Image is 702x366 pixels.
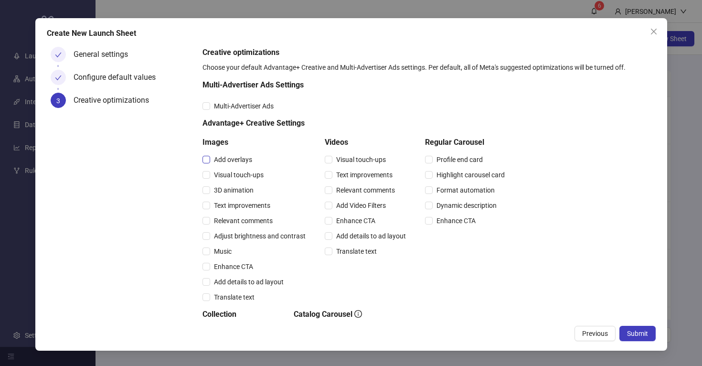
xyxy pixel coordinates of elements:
[74,47,136,62] div: General settings
[332,200,390,211] span: Add Video Filters
[210,246,235,257] span: Music
[210,170,267,180] span: Visual touch-ups
[210,101,277,111] span: Multi-Advertiser Ads
[433,185,499,195] span: Format automation
[210,185,257,195] span: 3D animation
[433,215,479,226] span: Enhance CTA
[582,330,608,337] span: Previous
[574,326,616,341] button: Previous
[433,154,487,165] span: Profile end card
[332,170,396,180] span: Text improvements
[332,246,381,257] span: Translate text
[202,79,509,91] h5: Multi-Advertiser Ads Settings
[619,326,656,341] button: Submit
[210,200,274,211] span: Text improvements
[325,137,410,148] h5: Videos
[202,309,278,320] h5: Collection
[202,62,651,73] div: Choose your default Advantage+ Creative and Multi-Advertiser Ads settings. Per default, all of Me...
[55,52,62,58] span: check
[202,47,651,58] h5: Creative optimizations
[332,231,410,241] span: Add details to ad layout
[627,330,648,337] span: Submit
[210,292,258,302] span: Translate text
[650,28,658,35] span: close
[56,97,60,105] span: 3
[646,24,661,39] button: Close
[47,28,656,39] div: Create New Launch Sheet
[332,215,379,226] span: Enhance CTA
[74,93,157,108] div: Creative optimizations
[202,118,509,129] h5: Advantage+ Creative Settings
[354,310,362,318] span: info-circle
[210,261,257,272] span: Enhance CTA
[425,137,509,148] h5: Regular Carousel
[332,154,390,165] span: Visual touch-ups
[332,185,399,195] span: Relevant comments
[210,231,309,241] span: Adjust brightness and contrast
[55,75,62,81] span: check
[433,200,500,211] span: Dynamic description
[202,137,309,148] h5: Images
[433,170,509,180] span: Highlight carousel card
[74,70,163,85] div: Configure default values
[210,215,277,226] span: Relevant comments
[210,277,287,287] span: Add details to ad layout
[294,309,406,320] h5: Catalog Carousel
[210,154,256,165] span: Add overlays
